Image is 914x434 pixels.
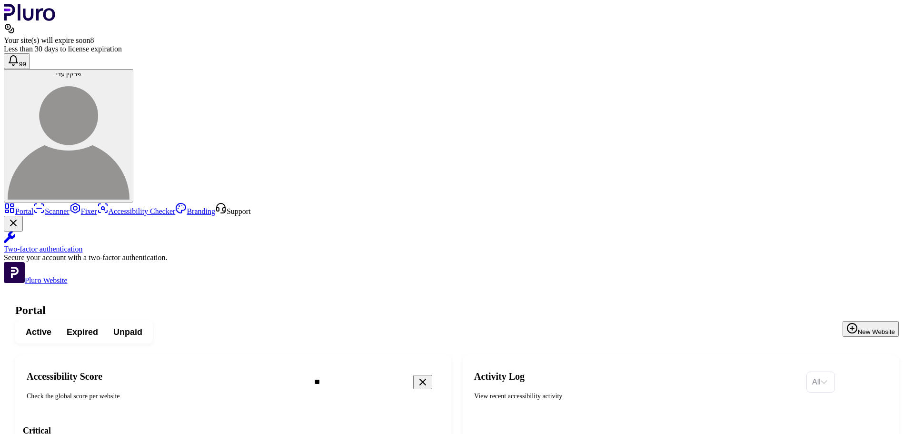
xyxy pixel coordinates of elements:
[70,207,97,215] a: Fixer
[56,71,81,78] span: פרקין עדי
[33,207,70,215] a: Scanner
[4,53,30,69] button: Open notifications, you have 390 new notifications
[26,326,51,338] span: Active
[843,321,899,337] button: New Website
[90,36,94,44] span: 8
[19,61,26,68] span: 99
[27,392,299,401] div: Check the global score per website
[4,36,910,45] div: Your site(s) will expire soon
[27,371,299,382] h2: Accessibility Score
[106,323,150,341] button: Unpaid
[474,392,799,401] div: View recent accessibility activity
[4,14,56,22] a: Logo
[4,245,910,253] div: Two-factor authentication
[8,78,129,200] img: פרקין עדי
[215,207,251,215] a: Open Support screen
[4,45,910,53] div: Less than 30 days to license expiration
[175,207,215,215] a: Branding
[67,326,98,338] span: Expired
[4,216,23,232] button: Close Two-factor authentication notification
[4,232,910,253] a: Two-factor authentication
[113,326,142,338] span: Unpaid
[59,323,106,341] button: Expired
[18,323,59,341] button: Active
[4,69,133,202] button: פרקין עדיפרקין עדי
[307,372,470,392] input: Search
[4,276,68,284] a: Open Pluro Website
[4,207,33,215] a: Portal
[4,253,910,262] div: Secure your account with a two-factor authentication.
[15,304,899,317] h1: Portal
[474,371,799,382] h2: Activity Log
[806,372,835,393] div: Set sorting
[4,202,910,285] aside: Sidebar menu
[97,207,176,215] a: Accessibility Checker
[413,375,432,389] button: Clear search field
